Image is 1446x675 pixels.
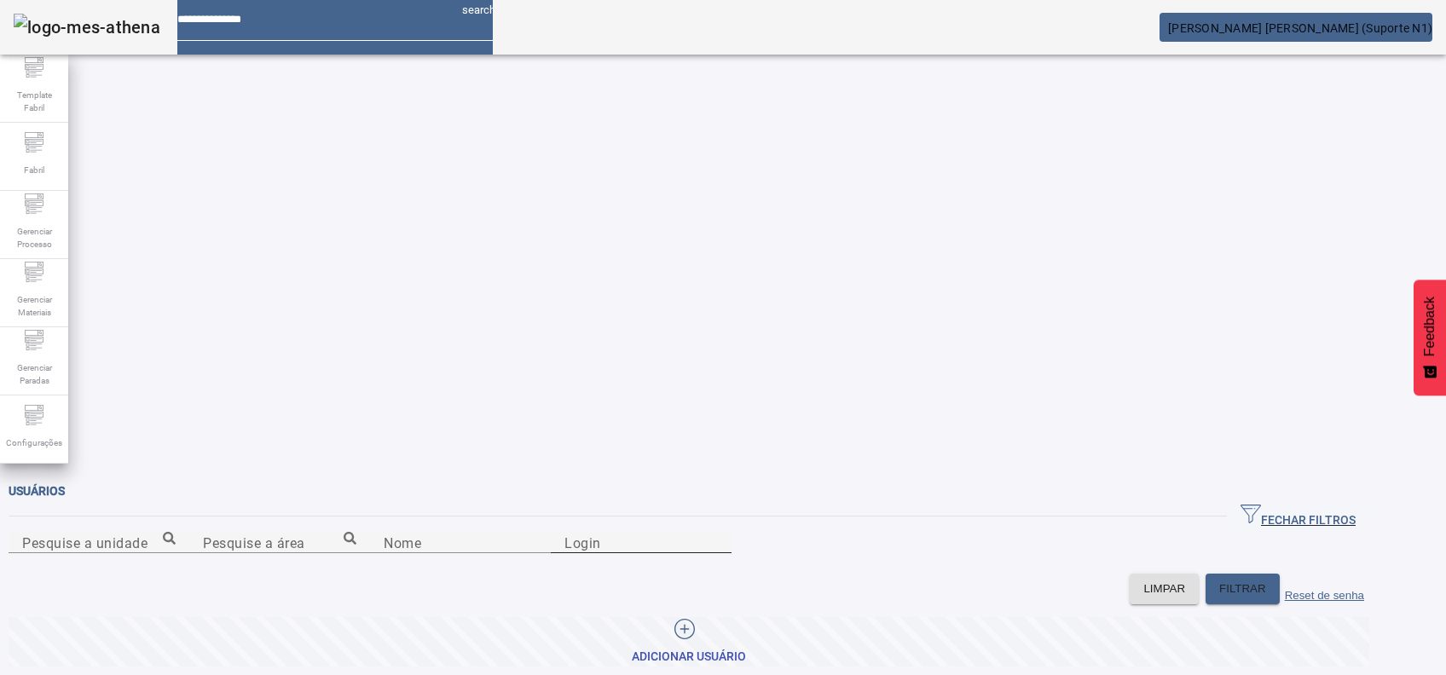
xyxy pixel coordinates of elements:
[1206,574,1280,604] button: FILTRAR
[1168,21,1432,35] span: [PERSON_NAME] [PERSON_NAME] (Suporte N1)
[9,84,60,119] span: Template Fabril
[9,356,60,392] span: Gerenciar Paradas
[203,533,356,553] input: Number
[564,534,601,551] mat-label: Login
[1285,589,1364,602] label: Reset de senha
[1219,580,1266,597] span: FILTRAR
[14,14,160,41] img: logo-mes-athena
[1241,504,1356,529] span: FECHAR FILTROS
[1130,574,1199,604] button: LIMPAR
[9,617,1369,666] button: Adicionar Usuário
[1,431,67,454] span: Configurações
[9,220,60,256] span: Gerenciar Processo
[1227,501,1369,532] button: FECHAR FILTROS
[1280,574,1369,604] button: Reset de senha
[19,159,49,182] span: Fabril
[22,534,147,551] mat-label: Pesquise a unidade
[9,484,65,498] span: Usuários
[9,288,60,324] span: Gerenciar Materiais
[1422,297,1437,356] span: Feedback
[384,534,421,551] mat-label: Nome
[632,649,746,666] div: Adicionar Usuário
[1143,580,1185,597] span: LIMPAR
[22,533,176,553] input: Number
[1414,280,1446,395] button: Feedback - Mostrar pesquisa
[203,534,305,551] mat-label: Pesquise a área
